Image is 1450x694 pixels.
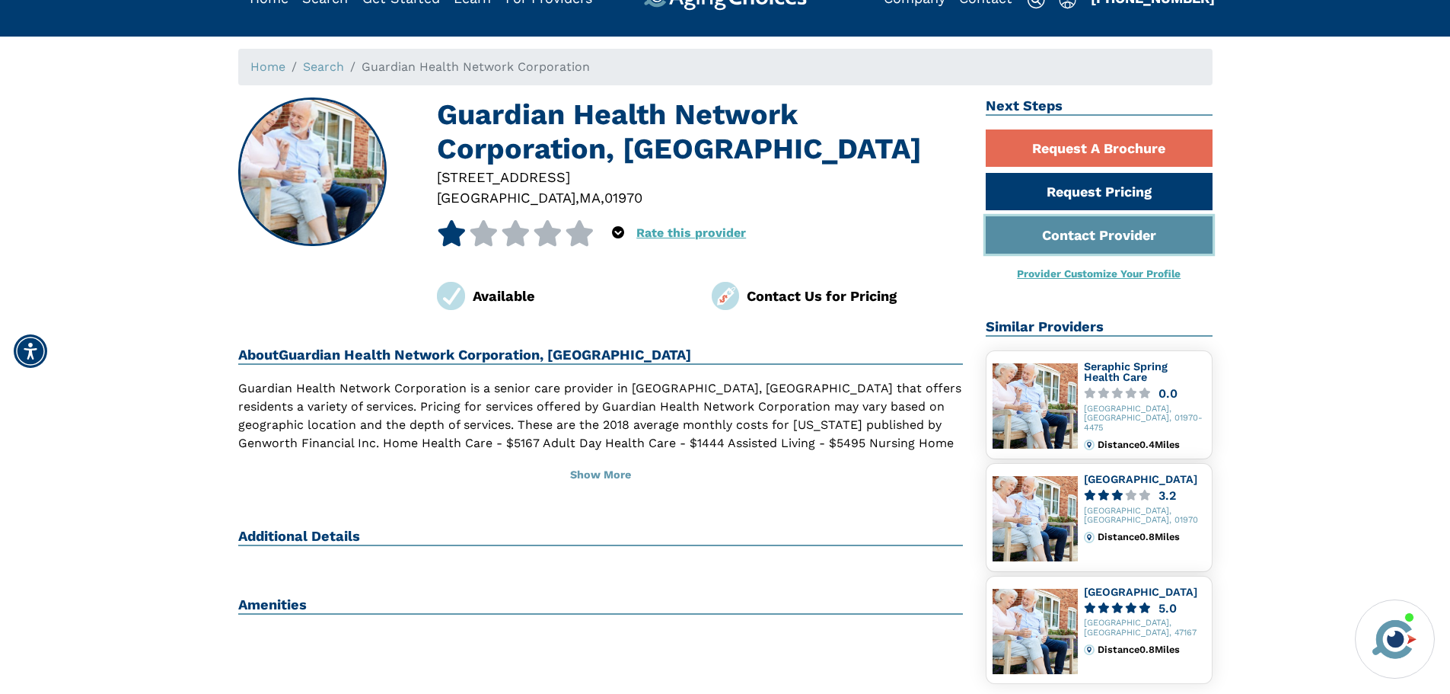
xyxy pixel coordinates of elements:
img: distance.svg [1084,532,1095,542]
div: Contact Us for Pricing [747,286,963,306]
div: Available [473,286,689,306]
span: , [575,190,579,206]
h2: Amenities [238,596,964,615]
a: Request A Brochure [986,130,1213,167]
a: 3.2 [1084,490,1206,501]
a: [GEOGRAPHIC_DATA] [1084,473,1197,485]
h2: Similar Providers [986,318,1213,337]
p: Guardian Health Network Corporation is a senior care provider in [GEOGRAPHIC_DATA], [GEOGRAPHIC_D... [238,379,964,507]
span: , [601,190,604,206]
h2: Next Steps [986,98,1213,116]
span: Guardian Health Network Corporation [362,59,590,74]
a: 0.0 [1084,388,1206,399]
div: Popover trigger [612,220,624,246]
h2: Additional Details [238,528,964,546]
div: [STREET_ADDRESS] [437,167,963,187]
div: 5.0 [1158,603,1177,614]
img: Guardian Health Network Corporation, Salem MA [239,99,385,245]
div: Distance 0.4 Miles [1098,440,1205,450]
a: Seraphic Spring Health Care [1084,360,1168,383]
div: [GEOGRAPHIC_DATA], [GEOGRAPHIC_DATA], 01970 [1084,507,1206,526]
a: Search [303,59,344,74]
img: avatar [1369,613,1420,665]
div: 01970 [604,187,642,208]
nav: breadcrumb [238,49,1213,85]
img: distance.svg [1084,644,1095,655]
h2: About Guardian Health Network Corporation, [GEOGRAPHIC_DATA] [238,347,964,365]
a: Rate this provider [636,225,746,240]
div: [GEOGRAPHIC_DATA], [GEOGRAPHIC_DATA], 47167 [1084,619,1206,638]
a: Contact Provider [986,216,1213,254]
button: Show More [238,459,964,492]
a: Provider Customize Your Profile [1017,267,1181,280]
h1: Guardian Health Network Corporation, [GEOGRAPHIC_DATA] [437,98,963,167]
img: distance.svg [1084,440,1095,450]
a: 5.0 [1084,603,1206,614]
div: [GEOGRAPHIC_DATA], [GEOGRAPHIC_DATA], 01970-4475 [1084,405,1206,433]
div: Distance 0.8 Miles [1098,532,1205,542]
a: Request Pricing [986,173,1213,210]
div: Distance 0.8 Miles [1098,644,1205,655]
a: Home [250,59,285,74]
a: [GEOGRAPHIC_DATA] [1084,586,1197,598]
iframe: iframe [1149,382,1435,590]
span: [GEOGRAPHIC_DATA] [437,190,575,206]
span: MA [579,190,601,206]
div: Accessibility Menu [14,334,47,368]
